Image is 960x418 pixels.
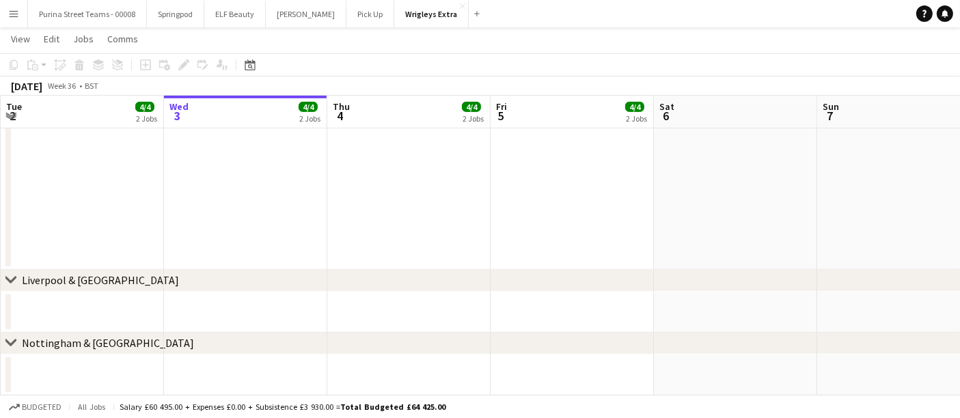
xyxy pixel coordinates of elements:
div: 2 Jobs [626,113,647,124]
span: Sun [823,100,839,113]
div: Nottingham & [GEOGRAPHIC_DATA] [22,336,194,350]
span: View [11,33,30,45]
div: Liverpool & [GEOGRAPHIC_DATA] [22,273,179,287]
span: 2 [4,108,22,124]
span: Budgeted [22,402,61,412]
button: Purina Street Teams - 00008 [28,1,147,27]
div: [DATE] [11,79,42,93]
span: Thu [333,100,350,113]
button: Budgeted [7,400,64,415]
a: Jobs [68,30,99,48]
span: 4/4 [462,102,481,112]
span: 4 [331,108,350,124]
span: 4/4 [299,102,318,112]
a: Edit [38,30,65,48]
a: View [5,30,36,48]
span: Wed [169,100,189,113]
span: 7 [821,108,839,124]
span: Fri [496,100,507,113]
button: Springpod [147,1,204,27]
span: 6 [657,108,674,124]
button: ELF Beauty [204,1,266,27]
span: Jobs [73,33,94,45]
button: Wrigleys Extra [394,1,469,27]
div: 2 Jobs [136,113,157,124]
span: 4/4 [625,102,644,112]
div: 2 Jobs [463,113,484,124]
span: Sat [659,100,674,113]
button: Pick Up [346,1,394,27]
span: All jobs [75,402,108,412]
div: 2 Jobs [299,113,320,124]
div: BST [85,81,98,91]
span: Week 36 [45,81,79,91]
span: Tue [6,100,22,113]
button: [PERSON_NAME] [266,1,346,27]
span: 5 [494,108,507,124]
a: Comms [102,30,143,48]
span: Comms [107,33,138,45]
span: Total Budgeted £64 425.00 [340,402,445,412]
span: 3 [167,108,189,124]
span: Edit [44,33,59,45]
div: Salary £60 495.00 + Expenses £0.00 + Subsistence £3 930.00 = [120,402,445,412]
span: 4/4 [135,102,154,112]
